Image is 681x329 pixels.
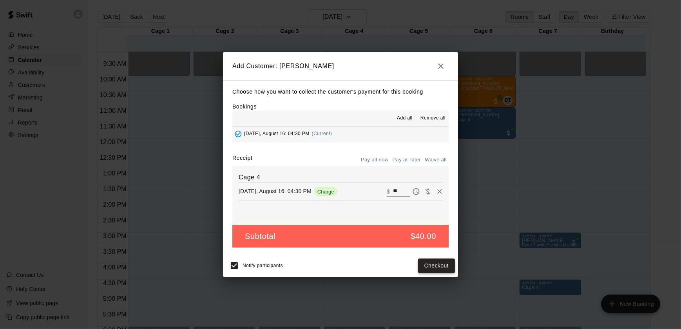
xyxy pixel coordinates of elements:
span: Waive payment [422,188,434,194]
button: Added - Collect Payment [232,128,244,140]
span: Notify participants [243,263,283,269]
button: Add all [392,112,417,125]
button: Pay all later [391,154,423,166]
label: Bookings [232,103,257,110]
p: $ [387,188,390,195]
h2: Add Customer: [PERSON_NAME] [223,52,458,80]
button: Remove all [417,112,449,125]
span: Charge [314,189,337,195]
button: Pay all now [359,154,391,166]
h6: Cage 4 [239,172,442,183]
label: Receipt [232,154,252,166]
h5: $40.00 [411,231,436,242]
span: Remove all [420,114,446,122]
h5: Subtotal [245,231,275,242]
button: Added - Collect Payment[DATE], August 16: 04:30 PM(Current) [232,127,449,141]
span: Pay later [410,188,422,194]
button: Waive all [423,154,449,166]
p: Choose how you want to collect the customer's payment for this booking [232,87,449,97]
span: [DATE], August 16: 04:30 PM [244,131,310,136]
button: Checkout [418,258,455,273]
button: Remove [434,186,446,197]
span: (Current) [312,131,332,136]
span: Add all [397,114,413,122]
p: [DATE], August 16: 04:30 PM [239,187,312,195]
